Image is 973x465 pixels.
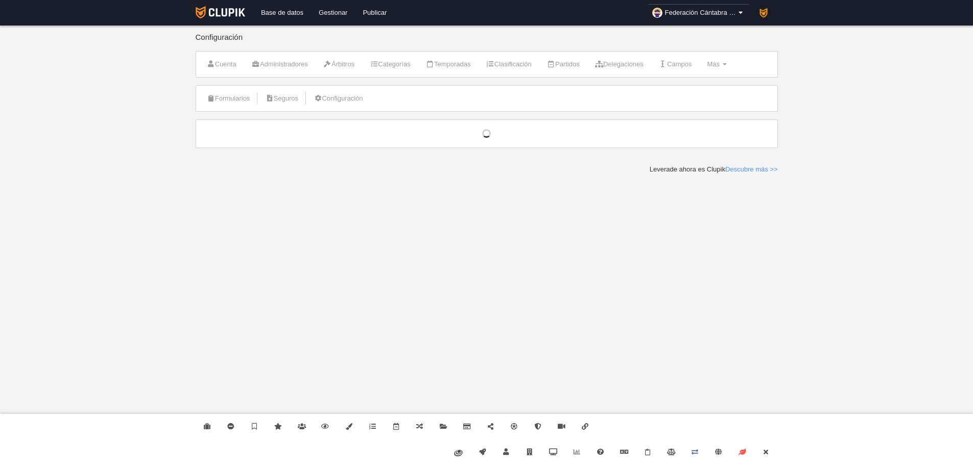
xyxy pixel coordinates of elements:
a: Categorías [364,57,416,72]
span: Federación Cántabra de Natación [665,8,737,18]
a: Administradores [246,57,314,72]
div: Cargando [206,129,767,138]
a: Seguros [259,91,304,106]
a: Delegaciones [589,57,649,72]
a: Partidos [541,57,585,72]
a: Clasificación [481,57,537,72]
a: Campos [653,57,698,72]
div: Leverade ahora es Clupik [650,165,778,174]
a: Cuenta [201,57,242,72]
img: PaK018JKw3ps.30x30.jpg [757,6,770,19]
a: Descubre más >> [725,165,778,173]
a: Formularios [201,91,256,106]
img: fiware.svg [454,450,463,456]
span: Más [707,60,720,68]
a: Árbitros [318,57,360,72]
img: Clupik [196,6,245,18]
a: Temporadas [420,57,477,72]
img: OaMbQzMihkYP.30x30.jpg [652,8,662,18]
div: Configuración [196,33,778,51]
a: Más [701,57,732,72]
a: Configuración [308,91,368,106]
a: Federación Cántabra de Natación [648,4,749,21]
